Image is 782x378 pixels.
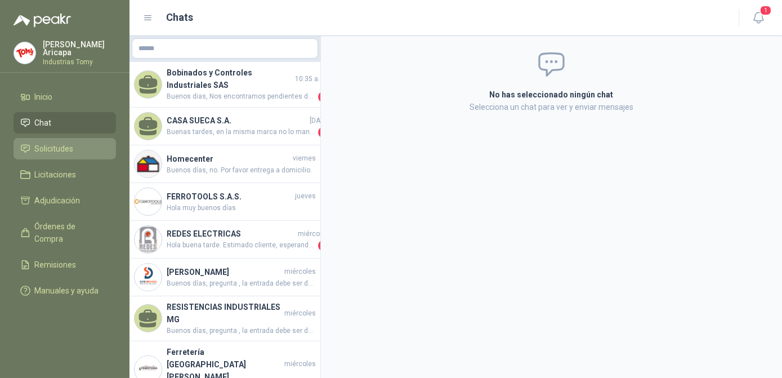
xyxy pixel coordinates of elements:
[14,138,116,159] a: Solicitudes
[355,88,748,101] h2: No has seleccionado ningún chat
[318,127,329,138] span: 2
[129,296,320,341] a: RESISTENCIAS INDUSTRIALES MGmiércolesBuenos días, pregunta , la entrada debe ser de 3mm, el cotiz...
[129,183,320,221] a: Company LogoFERROTOOLS S.A.S.juevesHola muy buenos días
[167,66,293,91] h4: Bobinados y Controles Industriales SAS
[167,278,316,289] span: Buenos días, pregunta , la entrada debe ser de 3mm, el cotizado es así? Referencia 22-18 110
[135,188,162,215] img: Company Logo
[35,117,52,129] span: Chat
[167,203,316,214] span: Hola muy buenos días
[295,191,316,202] span: jueves
[167,326,316,336] span: Buenos días, pregunta , la entrada debe ser de 3mm, el cotizado es así? Referencia 22-18 110
[35,143,74,155] span: Solicitudes
[14,190,116,211] a: Adjudicación
[14,280,116,301] a: Manuales y ayuda
[35,284,99,297] span: Manuales y ayuda
[748,8,768,28] button: 1
[129,259,320,296] a: Company Logo[PERSON_NAME]miércolesBuenos días, pregunta , la entrada debe ser de 3mm, el cotizado...
[129,62,320,108] a: Bobinados y Controles Industriales SAS10:35 a. m.Buenos dias, Nos encontramos pendientes de la co...
[167,240,316,251] span: Hola buena tarde. Estimado cliente, esperando que se encuentre bien, la medida de la entrada del ...
[35,259,77,271] span: Remisiones
[318,240,329,251] span: 1
[135,226,162,253] img: Company Logo
[43,41,116,56] p: [PERSON_NAME] Aricapa
[167,190,293,203] h4: FERROTOOLS S.A.S.
[14,164,116,185] a: Licitaciones
[35,194,81,207] span: Adjudicación
[284,266,316,277] span: miércoles
[167,153,291,165] h4: Homecenter
[135,264,162,291] img: Company Logo
[35,168,77,181] span: Licitaciones
[298,229,329,239] span: miércoles
[129,221,320,259] a: Company LogoREDES ELECTRICASmiércolesHola buena tarde. Estimado cliente, esperando que se encuent...
[355,101,748,113] p: Selecciona un chat para ver y enviar mensajes
[35,220,105,245] span: Órdenes de Compra
[14,254,116,275] a: Remisiones
[167,266,282,278] h4: [PERSON_NAME]
[14,216,116,250] a: Órdenes de Compra
[167,91,316,103] span: Buenos dias, Nos encontramos pendientes de la confirmacion del eje a maquinar, la medida suminist...
[14,86,116,108] a: Inicio
[35,91,53,103] span: Inicio
[167,10,194,25] h1: Chats
[167,301,282,326] h4: RESISTENCIAS INDUSTRIALES MG
[284,359,316,370] span: miércoles
[167,165,316,176] span: Buenos días, no. Por favor entrega a domicilio.
[295,74,329,85] span: 10:35 a. m.
[129,145,320,183] a: Company LogoHomecenterviernesBuenos días, no. Por favor entrega a domicilio.
[167,228,296,240] h4: REDES ELECTRICAS
[310,115,329,126] span: [DATE]
[284,308,316,319] span: miércoles
[293,153,316,164] span: viernes
[759,5,772,16] span: 1
[318,91,329,103] span: 1
[167,127,316,138] span: Buenas tardes, en la misma marca no lo manejamos, podemos ofertarlo [PERSON_NAME] pero deben camb...
[14,42,35,64] img: Company Logo
[135,150,162,177] img: Company Logo
[167,114,307,127] h4: CASA SUECA S.A.
[14,14,71,27] img: Logo peakr
[43,59,116,65] p: Industrias Tomy
[14,112,116,134] a: Chat
[129,108,320,145] a: CASA SUECA S.A.[DATE]Buenas tardes, en la misma marca no lo manejamos, podemos ofertarlo [PERSON_...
